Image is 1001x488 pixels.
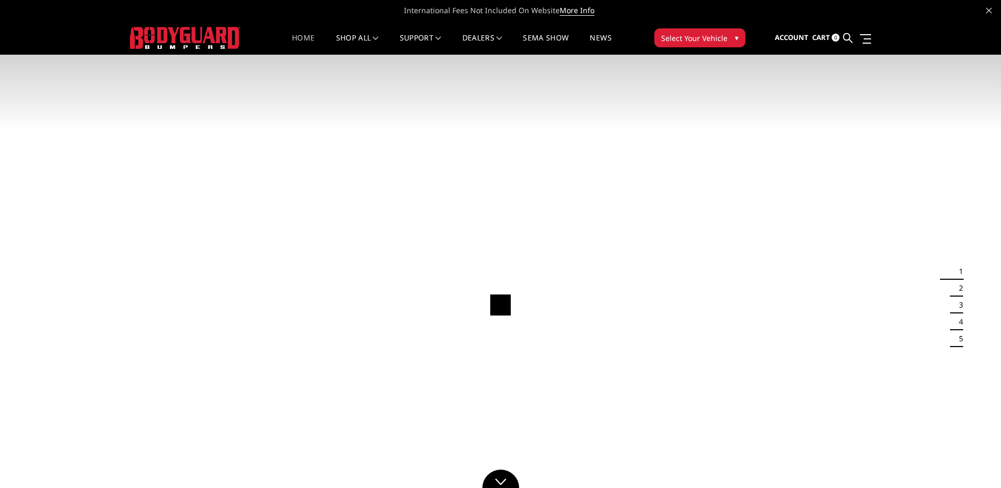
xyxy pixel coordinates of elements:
button: 4 of 5 [953,313,963,330]
span: 0 [832,34,840,42]
button: 3 of 5 [953,297,963,313]
a: Click to Down [482,470,519,488]
a: Home [292,34,315,55]
a: Dealers [462,34,502,55]
a: SEMA Show [523,34,569,55]
a: shop all [336,34,379,55]
img: BODYGUARD BUMPERS [130,27,240,48]
a: More Info [560,5,594,16]
span: Select Your Vehicle [661,33,727,44]
button: 5 of 5 [953,330,963,347]
a: News [590,34,611,55]
span: Cart [812,33,830,42]
button: Select Your Vehicle [654,28,745,47]
button: 1 of 5 [953,263,963,280]
a: Support [400,34,441,55]
span: ▾ [735,32,739,43]
button: 2 of 5 [953,280,963,297]
a: Account [775,24,808,52]
a: Cart 0 [812,24,840,52]
span: Account [775,33,808,42]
